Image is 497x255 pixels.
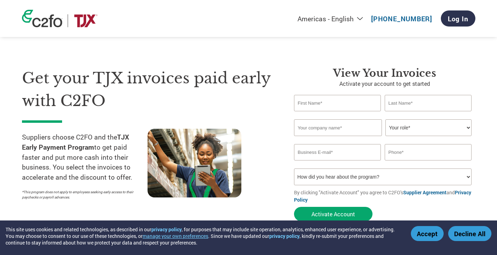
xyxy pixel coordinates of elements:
[148,129,241,197] img: supply chain worker
[294,112,381,117] div: Invalid first name or first name is too long
[22,133,129,151] strong: TJX Early Payment Program
[22,67,273,112] h1: Get your TJX invoices paid early with C2FO
[73,14,98,27] img: TJX
[143,233,208,239] button: manage your own preferences
[294,144,381,160] input: Invalid Email format
[385,119,472,136] select: Title/Role
[294,161,381,166] div: Inavlid Email Address
[294,207,372,221] button: Activate Account
[385,95,472,111] input: Last Name*
[294,189,471,203] a: Privacy Policy
[441,10,475,27] a: Log In
[448,226,491,241] button: Decline All
[294,119,382,136] input: Your company name*
[385,161,472,166] div: Inavlid Phone Number
[294,67,475,80] h3: View Your Invoices
[294,137,472,141] div: Invalid company name or company name is too long
[6,226,401,246] div: This site uses cookies and related technologies, as described in our , for purposes that may incl...
[294,80,475,88] p: Activate your account to get started
[403,189,446,196] a: Supplier Agreement
[22,132,148,182] p: Suppliers choose C2FO and the to get paid faster and put more cash into their business. You selec...
[269,233,300,239] a: privacy policy
[151,226,182,233] a: privacy policy
[385,144,472,160] input: Phone*
[294,95,381,111] input: First Name*
[385,112,472,117] div: Invalid last name or last name is too long
[371,14,432,23] a: [PHONE_NUMBER]
[294,189,475,203] p: By clicking "Activate Account" you agree to C2FO's and
[411,226,444,241] button: Accept
[22,189,141,200] p: *This program does not apply to employees seeking early access to their paychecks or payroll adva...
[22,10,62,27] img: c2fo logo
